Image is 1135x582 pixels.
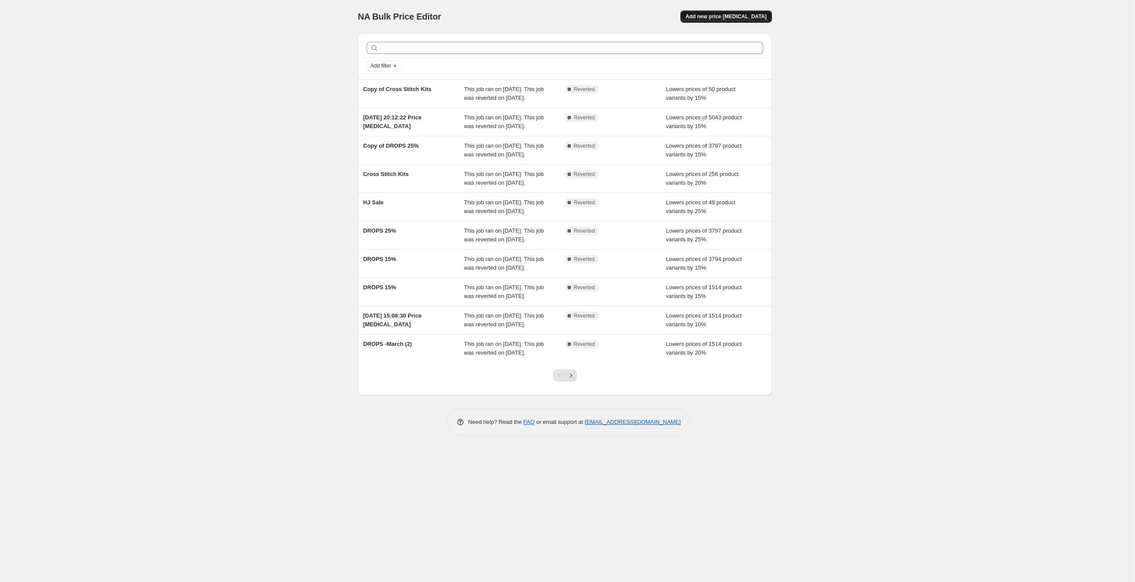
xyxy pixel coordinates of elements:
[666,284,742,299] span: Lowers prices of 1514 product variants by 15%
[666,312,742,328] span: Lowers prices of 1514 product variants by 10%
[574,312,595,319] span: Reverted
[666,86,736,101] span: Lowers prices of 50 product variants by 15%
[666,142,742,158] span: Lowers prices of 3797 product variants by 15%
[574,284,595,291] span: Reverted
[574,142,595,149] span: Reverted
[464,86,544,101] span: This job ran on [DATE]. This job was reverted on [DATE].
[666,114,742,129] span: Lowers prices of 5043 product variants by 15%
[358,12,441,21] span: NA Bulk Price Editor
[363,341,412,347] span: DROPS -March (2)
[464,142,544,158] span: This job ran on [DATE]. This job was reverted on [DATE].
[363,284,396,291] span: DROPS 15%
[666,256,742,271] span: Lowers prices of 3794 product variants by 15%
[535,419,585,425] span: or email support at
[680,10,772,23] button: Add new price [MEDICAL_DATA]
[464,114,544,129] span: This job ran on [DATE]. This job was reverted on [DATE].
[574,199,595,206] span: Reverted
[363,171,409,177] span: Cross Stitch Kits
[363,256,396,262] span: DROPS 15%
[574,114,595,121] span: Reverted
[553,369,577,382] nav: Pagination
[363,114,421,129] span: [DATE] 20:12:22 Price [MEDICAL_DATA]
[686,13,767,20] span: Add new price [MEDICAL_DATA]
[464,284,544,299] span: This job ran on [DATE]. This job was reverted on [DATE].
[574,171,595,178] span: Reverted
[370,62,391,69] span: Add filter
[367,61,401,71] button: Add filter
[574,86,595,93] span: Reverted
[464,199,544,214] span: This job ran on [DATE]. This job was reverted on [DATE].
[574,227,595,234] span: Reverted
[468,419,523,425] span: Need help? Read the
[585,419,681,425] a: [EMAIL_ADDRESS][DOMAIN_NAME]
[574,341,595,348] span: Reverted
[666,227,742,243] span: Lowers prices of 3797 product variants by 25%
[363,142,419,149] span: Copy of DROPS 25%
[666,171,739,186] span: Lowers prices of 256 product variants by 20%
[565,369,577,382] button: Next
[464,171,544,186] span: This job ran on [DATE]. This job was reverted on [DATE].
[363,312,421,328] span: [DATE] 15:08:30 Price [MEDICAL_DATA]
[363,86,432,92] span: Copy of Cross Stitch Kits
[666,341,742,356] span: Lowers prices of 1514 product variants by 20%
[523,419,535,425] a: FAQ
[363,199,384,206] span: HJ Sale
[464,227,544,243] span: This job ran on [DATE]. This job was reverted on [DATE].
[464,312,544,328] span: This job ran on [DATE]. This job was reverted on [DATE].
[464,341,544,356] span: This job ran on [DATE]. This job was reverted on [DATE].
[363,227,396,234] span: DROPS 25%
[666,199,736,214] span: Lowers prices of 49 product variants by 25%
[574,256,595,263] span: Reverted
[464,256,544,271] span: This job ran on [DATE]. This job was reverted on [DATE].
